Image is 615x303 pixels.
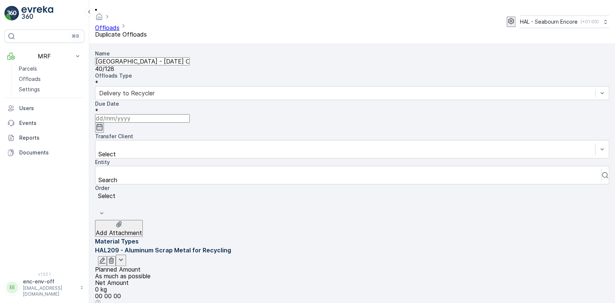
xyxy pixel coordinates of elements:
[95,279,609,286] p: Net Amount
[95,133,133,139] label: Transfer Client
[95,72,132,79] label: Offloads Type
[72,33,79,39] p: ⌘B
[581,19,599,25] p: ( +01:00 )
[19,134,81,142] p: Reports
[95,185,109,191] label: Order
[4,145,84,160] a: Documents
[16,84,84,95] a: Settings
[4,278,84,297] button: EEenc-env-off[EMAIL_ADDRESS][DOMAIN_NAME]
[95,246,609,255] p: HAL209 - Aluminum Scrap Metal for Recycling
[95,220,143,237] button: Upload File
[520,18,578,25] p: HAL - Seabourn Encore
[19,75,41,83] p: Offloads
[95,101,119,107] label: Due Date
[95,237,609,246] p: Material Types
[19,86,40,93] p: Settings
[23,278,76,285] p: enc-env-off
[95,293,609,299] p: 00 00 00
[19,105,81,112] p: Users
[95,114,190,122] input: dd/mm/yyyy
[4,101,84,116] a: Users
[95,266,609,273] p: Planned Amount
[95,273,609,279] p: As much as possible
[95,50,110,57] label: Name
[95,24,119,31] a: Offloads
[98,177,358,183] p: Search
[4,116,84,130] a: Events
[4,272,84,276] span: v 1.52.1
[520,16,609,28] button: HAL - Seabourn Encore(+01:00)
[19,149,81,156] p: Documents
[4,49,84,64] button: MRF
[19,119,81,127] p: Events
[16,74,84,84] a: Offloads
[23,285,76,297] p: [EMAIL_ADDRESS][DOMAIN_NAME]
[4,6,19,21] img: logo
[95,65,609,72] p: 40 / 128
[98,151,354,157] p: Select
[96,229,142,236] p: Add Attachment
[19,65,37,72] p: Parcels
[98,193,606,199] p: Select
[95,31,147,38] span: Duplicate Offloads
[6,282,18,293] div: EE
[19,53,70,59] p: MRF
[4,130,84,145] a: Reports
[95,15,103,22] a: Homepage
[95,286,609,293] p: 0 kg
[16,64,84,74] a: Parcels
[95,159,110,165] label: Entity
[21,6,53,21] img: logo_light-DOdMpM7g.png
